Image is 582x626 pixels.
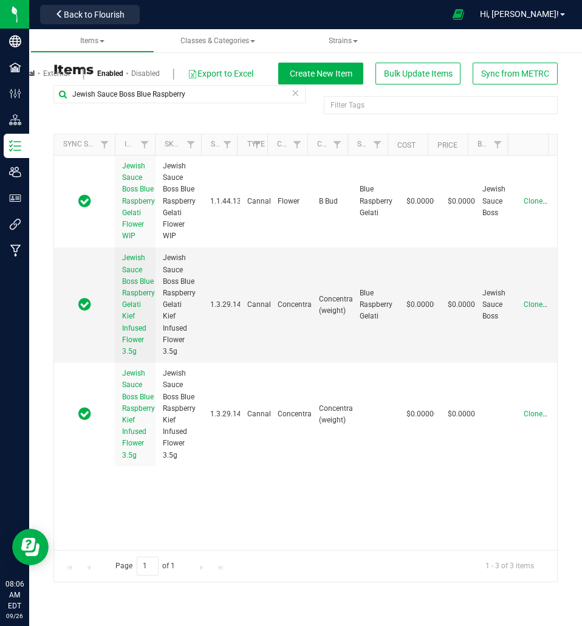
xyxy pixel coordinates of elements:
span: $0.00000 [442,405,485,423]
a: Cost [397,141,416,150]
span: Concentrate [278,299,318,311]
inline-svg: User Roles [9,192,21,204]
span: 1.3.29.1422.0 [210,299,256,311]
span: Hi, [PERSON_NAME]! [480,9,559,19]
input: 1 [137,557,159,576]
span: Strains [329,36,358,45]
inline-svg: Integrations [9,218,21,230]
inline-svg: Distribution [9,114,21,126]
a: Strain [357,140,382,148]
span: Jewish Sauce Boss Blue Raspberry Gelati Flower WIP [163,160,196,242]
a: Filter [135,134,155,155]
a: External [43,68,70,79]
span: $0.00000 [442,193,485,210]
span: In Sync [78,296,91,313]
inline-svg: Configuration [9,88,21,100]
h3: Items [53,63,296,77]
span: Jewish Sauce Boss Blue Raspberry Gelati Kief Infused Flower 3.5g [163,252,196,357]
span: 1 - 3 of 3 items [476,557,544,575]
a: Price [437,141,457,150]
span: In Sync [78,193,91,210]
span: B Bud [319,196,345,207]
a: Disabled [131,68,160,79]
span: Clone [524,300,543,309]
span: $0.00000 [400,405,444,423]
span: 1.3.29.1421.0 [210,408,256,420]
span: $0.00000 [400,193,444,210]
span: Clone [524,410,543,418]
span: Sync from METRC [481,69,549,78]
span: Flower [278,196,304,207]
span: $0.00000 [400,296,444,314]
span: Back to Flourish [64,10,125,19]
input: Search Item Name, SKU Retail Name, or Part Number [53,85,306,103]
button: Create New Item [278,63,363,84]
a: Filter [217,134,237,155]
span: Concentrate [278,408,318,420]
span: Page of 1 [105,557,185,576]
span: $0.00000 [442,296,485,314]
a: Item Name [125,140,177,148]
span: Jewish Sauce Boss Blue Raspberry Gelati Kief Infused Flower 3.5g [122,253,155,356]
a: Filter [488,134,508,155]
inline-svg: Inventory [9,140,21,152]
inline-svg: Facilities [9,61,21,74]
span: Jewish Sauce Boss [482,184,508,219]
span: Bulk Update Items [384,69,453,78]
span: In Sync [78,405,91,422]
span: Cannabis [247,299,279,311]
a: Filter [368,134,388,155]
p: 09/26 [5,611,24,621]
span: Cannabis [247,196,279,207]
a: SKU [211,140,225,148]
a: Filter [287,134,307,155]
inline-svg: Company [9,35,21,47]
span: Concentrate (weight) [319,294,359,317]
a: Enabled [97,68,123,79]
p: 08:06 AM EDT [5,579,24,611]
span: Clear [291,85,300,101]
a: Sku Retail Display Name [165,140,256,148]
a: Clone [524,300,555,309]
span: Concentrate (weight) [319,403,359,426]
span: Cannabis [247,408,279,420]
a: Class [277,140,299,148]
button: Bulk Update Items [375,63,460,84]
span: Blue Raspberry Gelati [360,184,392,219]
span: Jewish Sauce Boss Blue Raspberry Gelati Flower WIP [122,162,155,240]
a: Brand [478,140,501,148]
span: 1.1.44.1338.0 [210,196,256,207]
a: Sync Status [63,140,110,148]
a: Category [317,140,353,148]
span: Blue Raspberry Gelati [360,287,392,323]
span: Items [80,36,104,45]
span: Jewish Sauce Boss Blue Raspberry Kief Infused Flower 3.5g [122,369,155,459]
inline-svg: Users [9,166,21,178]
a: Filter [247,134,267,155]
a: Clone [524,410,555,418]
iframe: Resource center [12,529,49,565]
button: Export to Excel [187,63,254,84]
span: Jewish Sauce Boss [482,287,508,323]
a: Filter [327,134,347,155]
a: Clone [524,197,555,205]
span: Open Ecommerce Menu [445,2,472,26]
span: Clone [524,197,543,205]
a: Jewish Sauce Boss Blue Raspberry Gelati Kief Infused Flower 3.5g [122,252,155,357]
a: Jewish Sauce Boss Blue Raspberry Kief Infused Flower 3.5g [122,368,155,461]
inline-svg: Manufacturing [9,244,21,256]
span: Classes & Categories [180,36,255,45]
button: Back to Flourish [40,5,140,24]
a: Jewish Sauce Boss Blue Raspberry Gelati Flower WIP [122,160,155,242]
a: Filter [181,134,201,155]
span: Create New Item [290,69,352,78]
span: Jewish Sauce Boss Blue Raspberry Kief Infused Flower 3.5g [163,368,196,461]
a: Filter [95,134,115,155]
button: Sync from METRC [473,63,558,84]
